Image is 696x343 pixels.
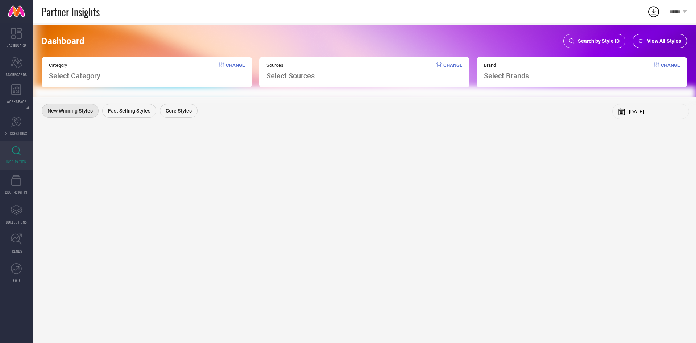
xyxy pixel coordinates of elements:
[6,159,26,164] span: INSPIRATION
[7,99,26,104] span: WORKSPACE
[226,62,245,80] span: Change
[108,108,150,114] span: Fast Selling Styles
[661,62,680,80] span: Change
[647,5,660,18] div: Open download list
[42,4,100,19] span: Partner Insights
[13,278,20,283] span: FWD
[443,62,462,80] span: Change
[42,36,84,46] span: Dashboard
[166,108,192,114] span: Core Styles
[5,189,28,195] span: CDC INSIGHTS
[47,108,93,114] span: New Winning Styles
[647,38,681,44] span: View All Styles
[266,72,315,80] span: Select Sources
[629,109,683,114] input: Select month
[49,62,100,68] span: Category
[49,72,100,80] span: Select Category
[578,38,620,44] span: Search by Style ID
[7,42,26,48] span: DASHBOARD
[6,72,27,77] span: SCORECARDS
[6,219,27,225] span: COLLECTIONS
[484,72,529,80] span: Select Brands
[5,131,28,136] span: SUGGESTIONS
[10,248,22,254] span: TRENDS
[484,62,529,68] span: Brand
[266,62,315,68] span: Sources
